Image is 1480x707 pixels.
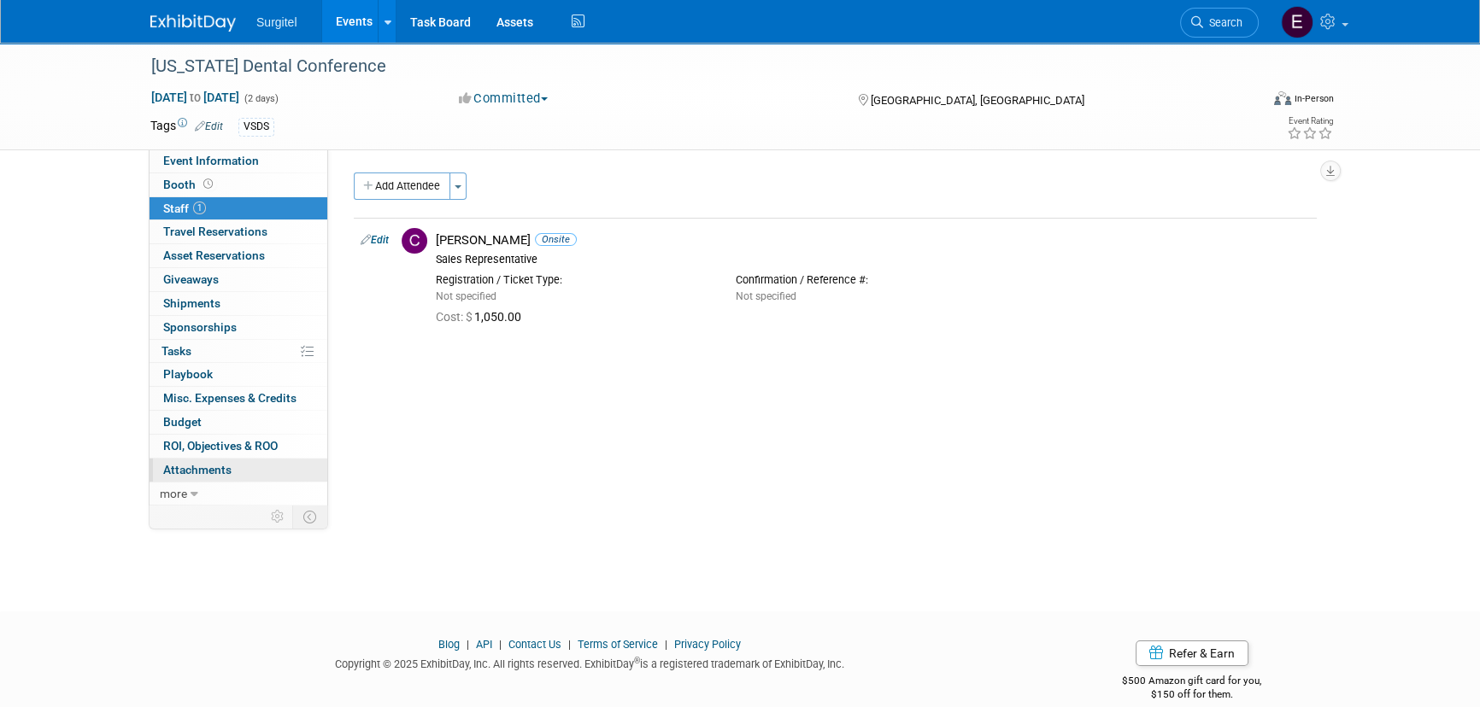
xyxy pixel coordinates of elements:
a: Asset Reservations [150,244,327,267]
a: Terms of Service [578,638,658,651]
span: Playbook [163,367,213,381]
div: [US_STATE] Dental Conference [145,51,1233,82]
span: (2 days) [243,93,279,104]
span: Search [1203,16,1242,29]
span: | [495,638,506,651]
div: $150 off for them. [1054,687,1330,702]
a: Staff1 [150,197,327,220]
button: Committed [453,90,555,108]
div: Event Rating [1287,117,1333,126]
span: Onsite [535,233,577,246]
a: Sponsorships [150,316,327,339]
img: Event Coordinator [1281,6,1313,38]
span: | [661,638,672,651]
span: ROI, Objectives & ROO [163,439,278,453]
span: Giveaways [163,272,219,286]
a: Booth [150,173,327,196]
a: Contact Us [508,638,561,651]
span: Cost: $ [436,310,474,324]
span: Not specified [736,290,796,302]
span: Booth [163,178,216,191]
span: Sponsorships [163,320,237,334]
button: Add Attendee [354,172,450,200]
a: API [476,638,492,651]
div: [PERSON_NAME] [436,232,1310,248]
span: [DATE] [DATE] [150,90,240,105]
a: ROI, Objectives & ROO [150,435,327,458]
a: Tasks [150,340,327,363]
a: Shipments [150,292,327,315]
span: Tasks [162,344,191,358]
img: C.jpg [402,228,427,254]
div: Registration / Ticket Type: [436,273,710,287]
a: more [150,482,327,505]
a: Refer & Earn [1136,640,1248,666]
a: Event Information [150,149,327,172]
a: Budget [150,411,327,434]
div: Event Format [1158,89,1334,114]
span: Misc. Expenses & Credits [163,391,297,405]
span: Budget [163,415,202,429]
div: Sales Representative [436,253,1310,266]
div: Confirmation / Reference #: [736,273,1010,287]
span: | [564,638,575,651]
a: Giveaways [150,268,327,291]
td: Personalize Event Tab Strip [263,505,293,528]
img: Format-Inperson.png [1274,91,1291,105]
div: $500 Amazon gift card for you, [1054,663,1330,702]
div: Copyright © 2025 ExhibitDay, Inc. All rights reserved. ExhibitDay is a registered trademark of Ex... [150,652,1029,672]
a: Playbook [150,363,327,386]
div: VSDS [238,118,274,136]
div: In-Person [1294,92,1334,105]
span: [GEOGRAPHIC_DATA], [GEOGRAPHIC_DATA] [870,94,1084,107]
span: Not specified [436,290,496,302]
span: Travel Reservations [163,225,267,238]
span: Staff [163,202,206,215]
sup: ® [634,656,640,665]
td: Toggle Event Tabs [293,505,328,528]
a: Edit [195,120,223,132]
a: Edit [361,234,389,246]
a: Privacy Policy [674,638,741,651]
img: ExhibitDay [150,15,236,32]
span: 1,050.00 [436,310,528,324]
span: Booth not reserved yet [200,178,216,190]
span: | [462,638,473,651]
td: Tags [150,117,223,137]
span: Attachments [163,463,232,476]
span: Asset Reservations [163,248,265,262]
span: more [160,487,187,500]
a: Attachments [150,459,327,482]
a: Blog [438,638,460,651]
a: Misc. Expenses & Credits [150,387,327,410]
a: Travel Reservations [150,220,327,243]
span: 1 [193,202,206,214]
span: Surgitel [256,15,297,29]
span: Shipments [163,296,220,310]
span: Event Information [163,154,259,167]
span: to [187,91,203,104]
a: Search [1180,8,1259,38]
